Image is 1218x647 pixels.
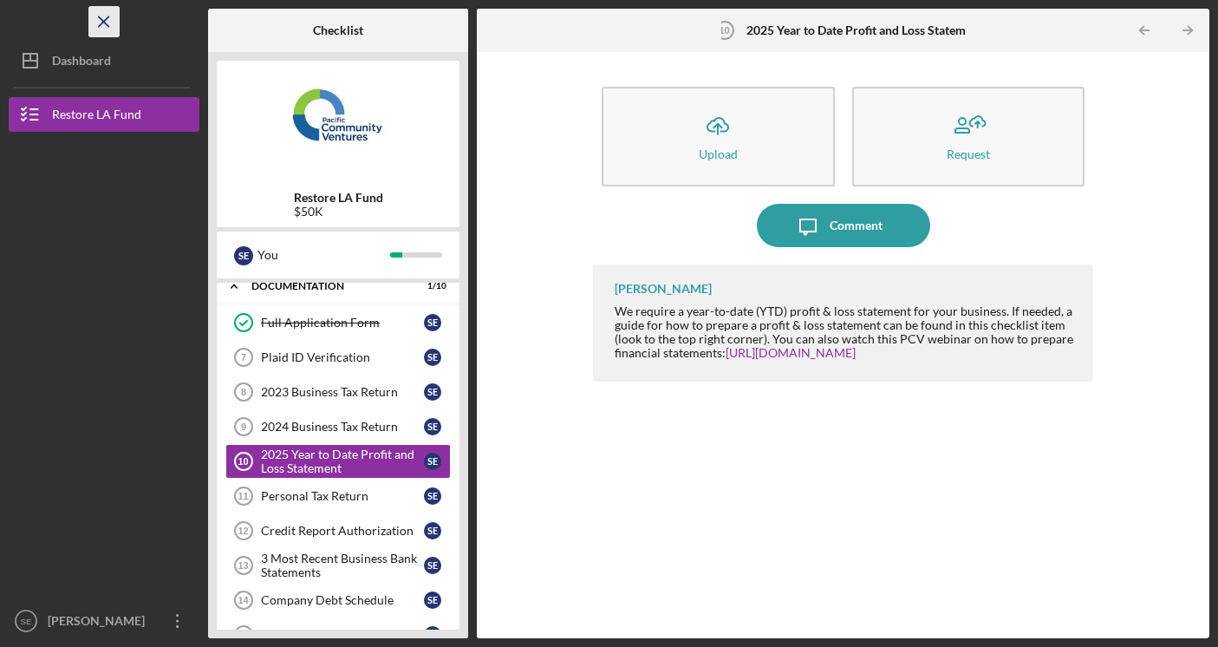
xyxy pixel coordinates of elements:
[261,524,424,538] div: Credit Report Authorization
[225,444,451,479] a: 102025 Year to Date Profit and Loss StatementSE
[424,314,441,331] div: S E
[43,604,156,643] div: [PERSON_NAME]
[719,25,729,36] tspan: 10
[238,560,248,571] tspan: 13
[225,479,451,513] a: 11Personal Tax ReturnSE
[424,349,441,366] div: S E
[424,522,441,539] div: S E
[424,383,441,401] div: S E
[234,246,253,265] div: S E
[257,240,390,270] div: You
[241,422,246,432] tspan: 9
[424,626,441,644] div: S E
[615,282,712,296] div: [PERSON_NAME]
[947,147,990,160] div: Request
[21,617,32,626] text: SE
[261,448,424,475] div: 2025 Year to Date Profit and Loss Statement
[9,604,199,638] button: SE[PERSON_NAME]
[238,526,248,536] tspan: 12
[746,23,983,37] b: 2025 Year to Date Profit and Loss Statement
[424,557,441,574] div: S E
[261,350,424,364] div: Plaid ID Verification
[52,43,111,82] div: Dashboard
[241,387,246,397] tspan: 8
[313,23,363,37] b: Checklist
[261,628,424,642] div: Business Advising Form
[261,316,424,330] div: Full Application Form
[225,305,451,340] a: Full Application FormSE
[241,352,246,363] tspan: 7
[225,583,451,618] a: 14Company Debt ScheduleSE
[294,205,383,219] div: $50K
[217,69,459,173] img: Product logo
[9,43,199,78] button: Dashboard
[757,204,930,247] button: Comment
[52,97,141,136] div: Restore LA Fund
[424,418,441,435] div: S E
[424,453,441,470] div: S E
[9,97,199,132] button: Restore LA Fund
[726,345,856,360] a: [URL][DOMAIN_NAME]
[415,281,446,291] div: 1 / 10
[225,340,451,375] a: 7Plaid ID VerificationSE
[424,487,441,505] div: S E
[225,513,451,548] a: 12Credit Report AuthorizationSE
[830,204,883,247] div: Comment
[261,489,424,503] div: Personal Tax Return
[424,591,441,609] div: S E
[238,456,248,467] tspan: 10
[852,87,1085,186] button: Request
[225,375,451,409] a: 82023 Business Tax ReturnSE
[261,385,424,399] div: 2023 Business Tax Return
[261,420,424,434] div: 2024 Business Tax Return
[294,191,383,205] b: Restore LA Fund
[225,548,451,583] a: 133 Most Recent Business Bank StatementsSE
[238,491,248,501] tspan: 11
[251,281,403,291] div: Documentation
[261,593,424,607] div: Company Debt Schedule
[225,409,451,444] a: 92024 Business Tax ReturnSE
[238,595,249,605] tspan: 14
[602,87,835,186] button: Upload
[699,147,738,160] div: Upload
[261,552,424,579] div: 3 Most Recent Business Bank Statements
[615,304,1077,360] div: We require a year-to-date (YTD) profit & loss statement for your business. If needed, a guide for...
